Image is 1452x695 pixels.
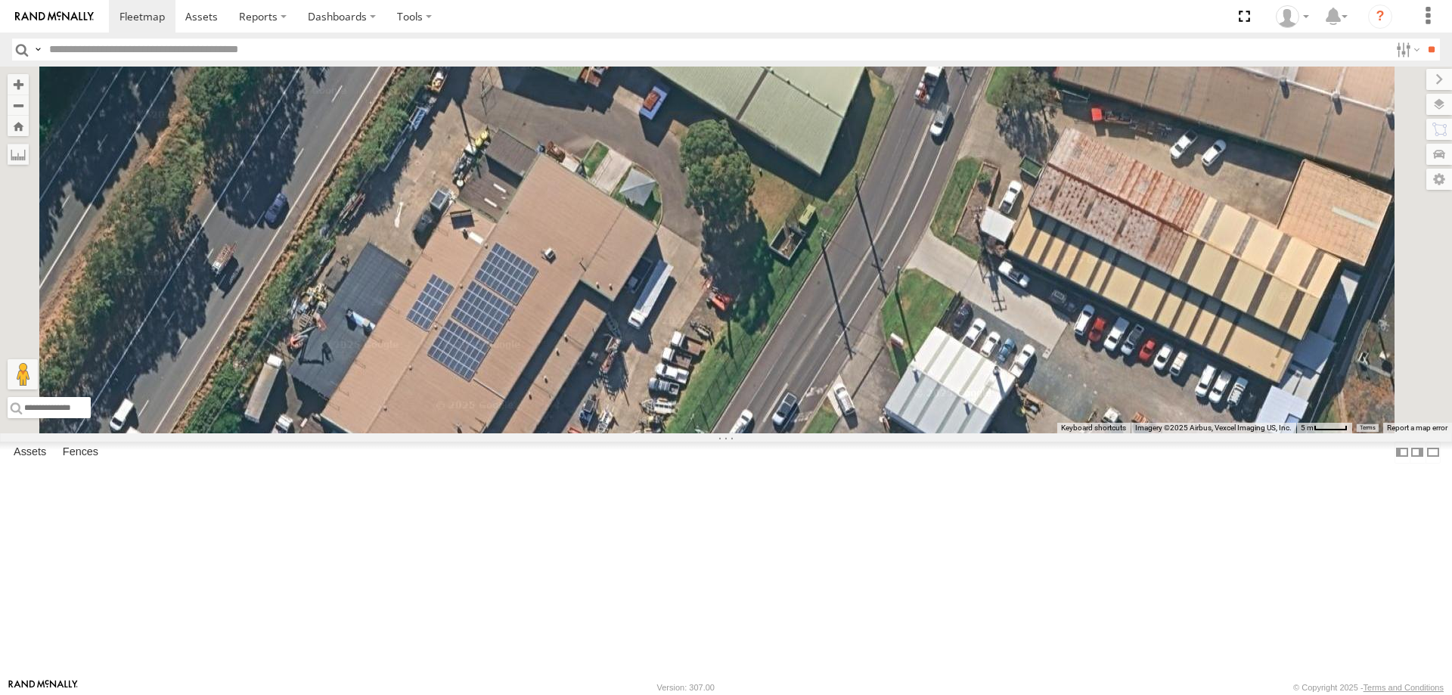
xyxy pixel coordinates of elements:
[15,11,94,22] img: rand-logo.svg
[657,683,715,692] div: Version: 307.00
[1426,442,1441,464] label: Hide Summary Table
[1293,683,1444,692] div: © Copyright 2025 -
[1426,169,1452,190] label: Map Settings
[8,74,29,95] button: Zoom in
[55,442,106,463] label: Fences
[1364,683,1444,692] a: Terms and Conditions
[6,442,54,463] label: Assets
[32,39,44,61] label: Search Query
[1360,425,1376,431] a: Terms (opens in new tab)
[1387,424,1447,432] a: Report a map error
[8,359,38,389] button: Drag Pegman onto the map to open Street View
[8,680,78,695] a: Visit our Website
[1135,424,1292,432] span: Imagery ©2025 Airbus, Vexcel Imaging US, Inc.
[1395,442,1410,464] label: Dock Summary Table to the Left
[1061,423,1126,433] button: Keyboard shortcuts
[8,95,29,116] button: Zoom out
[1390,39,1423,61] label: Search Filter Options
[8,116,29,136] button: Zoom Home
[1368,5,1392,29] i: ?
[8,144,29,165] label: Measure
[1270,5,1314,28] div: Tye Clark
[1296,423,1352,433] button: Map Scale: 5 m per 41 pixels
[1301,424,1314,432] span: 5 m
[1410,442,1425,464] label: Dock Summary Table to the Right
